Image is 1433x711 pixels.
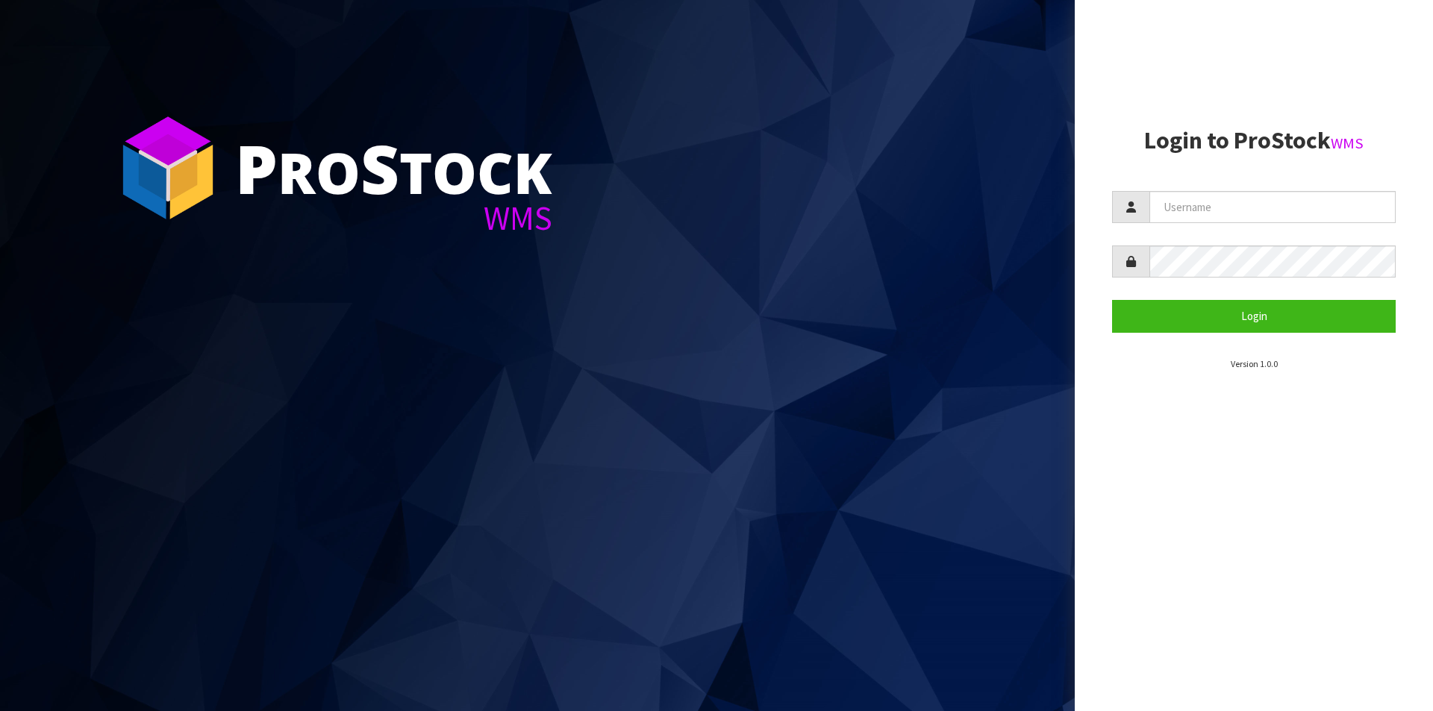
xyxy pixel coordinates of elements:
button: Login [1112,300,1396,332]
img: ProStock Cube [112,112,224,224]
h2: Login to ProStock [1112,128,1396,154]
span: P [235,122,278,213]
small: WMS [1331,134,1364,153]
div: WMS [235,201,552,235]
span: S [360,122,399,213]
div: ro tock [235,134,552,201]
input: Username [1149,191,1396,223]
small: Version 1.0.0 [1231,358,1278,369]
